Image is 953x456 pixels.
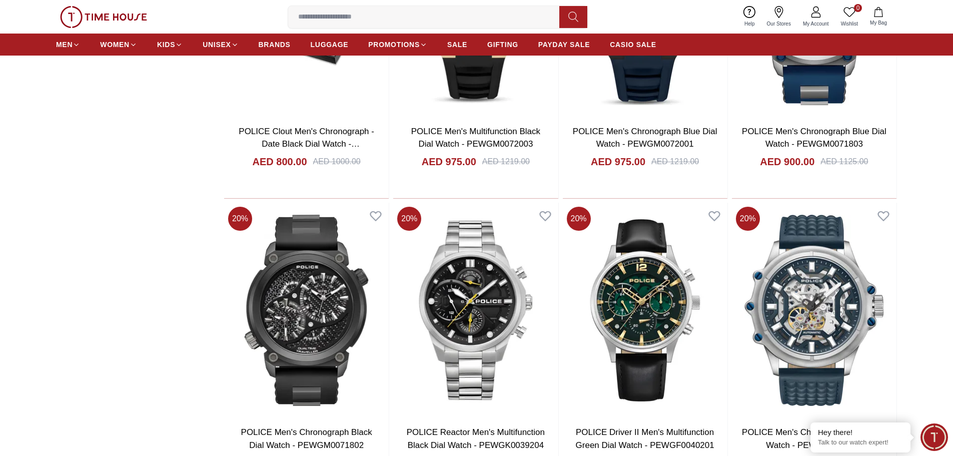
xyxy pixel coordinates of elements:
[311,40,349,50] span: LUGGAGE
[732,203,896,418] img: POLICE Men's Chronograph Blue Dial Watch - PEWGE1601803
[799,20,833,28] span: My Account
[740,20,759,28] span: Help
[487,40,518,50] span: GIFTING
[224,203,389,418] img: POLICE Men's Chronograph Black Dial Watch - PEWGM0071802
[56,40,73,50] span: MEN
[447,40,467,50] span: SALE
[567,207,591,231] span: 20 %
[651,156,699,168] div: AED 1219.00
[259,36,291,54] a: BRANDS
[591,155,645,169] h4: AED 975.00
[228,207,252,231] span: 20 %
[157,40,175,50] span: KIDS
[820,156,868,168] div: AED 1125.00
[610,40,656,50] span: CASIO SALE
[818,438,903,447] p: Talk to our watch expert!
[864,5,893,29] button: My Bag
[239,127,374,162] a: POLICE Clout Men's Chronograph - Date Black Dial Watch - PEWGO0052401-SET
[56,36,80,54] a: MEN
[920,423,948,451] div: Chat Widget
[407,427,545,450] a: POLICE Reactor Men's Multifunction Black Dial Watch - PEWGK0039204
[563,203,727,418] img: POLICE Driver II Men's Multifunction Green Dial Watch - PEWGF0040201
[259,40,291,50] span: BRANDS
[738,4,761,30] a: Help
[538,36,590,54] a: PAYDAY SALE
[368,40,420,50] span: PROMOTIONS
[393,203,558,418] img: POLICE Reactor Men's Multifunction Black Dial Watch - PEWGK0039204
[763,20,795,28] span: Our Stores
[313,156,361,168] div: AED 1000.00
[482,156,530,168] div: AED 1219.00
[538,40,590,50] span: PAYDAY SALE
[253,155,307,169] h4: AED 800.00
[818,427,903,437] div: Hey there!
[573,127,717,149] a: POLICE Men's Chronograph Blue Dial Watch - PEWGM0072001
[241,427,372,450] a: POLICE Men's Chronograph Black Dial Watch - PEWGM0071802
[761,4,797,30] a: Our Stores
[854,4,862,12] span: 0
[742,427,886,450] a: POLICE Men's Chronograph Blue Dial Watch - PEWGE1601803
[736,207,760,231] span: 20 %
[422,155,476,169] h4: AED 975.00
[576,427,714,450] a: POLICE Driver II Men's Multifunction Green Dial Watch - PEWGF0040201
[311,36,349,54] a: LUGGAGE
[397,207,421,231] span: 20 %
[368,36,427,54] a: PROMOTIONS
[100,36,137,54] a: WOMEN
[742,127,886,149] a: POLICE Men's Chronograph Blue Dial Watch - PEWGM0071803
[835,4,864,30] a: 0Wishlist
[760,155,814,169] h4: AED 900.00
[157,36,183,54] a: KIDS
[203,40,231,50] span: UNISEX
[866,19,891,27] span: My Bag
[100,40,130,50] span: WOMEN
[487,36,518,54] a: GIFTING
[610,36,656,54] a: CASIO SALE
[837,20,862,28] span: Wishlist
[203,36,238,54] a: UNISEX
[60,6,147,28] img: ...
[411,127,540,149] a: POLICE Men's Multifunction Black Dial Watch - PEWGM0072003
[447,36,467,54] a: SALE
